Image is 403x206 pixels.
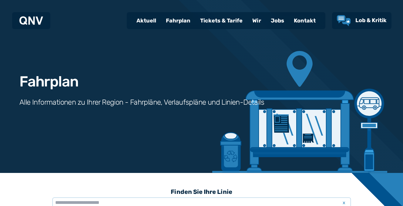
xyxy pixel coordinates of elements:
[161,13,195,29] a: Fahrplan
[132,13,161,29] a: Aktuell
[52,185,351,198] h3: Finden Sie Ihre Linie
[19,97,264,107] h3: Alle Informationen zu Ihrer Region - Fahrpläne, Verlaufspläne und Linien-Details
[337,15,387,26] a: Lob & Kritik
[266,13,289,29] a: Jobs
[289,13,321,29] a: Kontakt
[195,13,247,29] a: Tickets & Tarife
[19,15,43,27] a: QNV Logo
[19,16,43,25] img: QNV Logo
[355,17,387,24] span: Lob & Kritik
[19,74,78,89] h1: Fahrplan
[247,13,266,29] a: Wir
